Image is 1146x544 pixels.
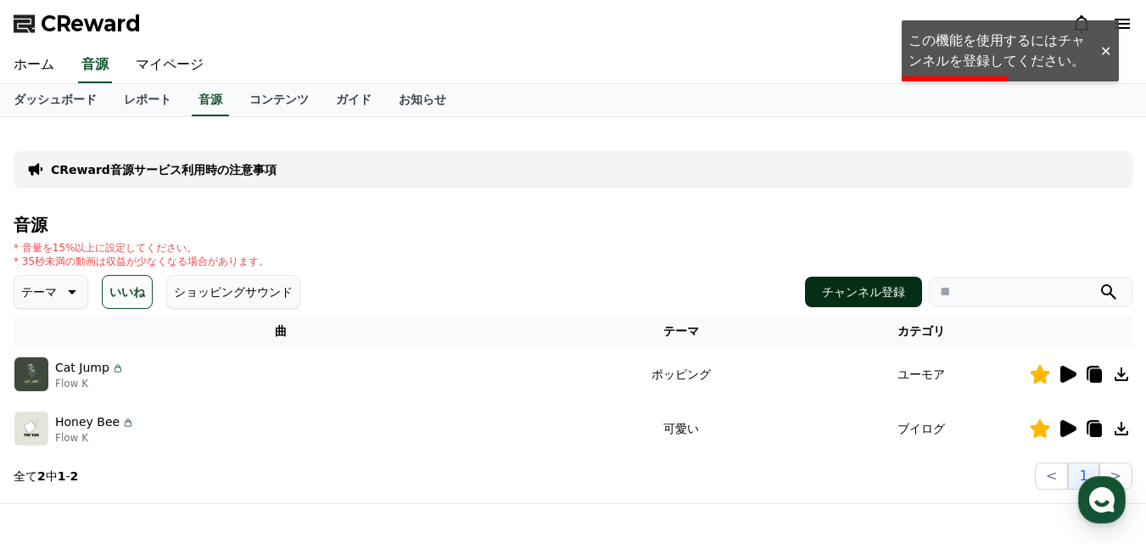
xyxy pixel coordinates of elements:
span: Messages [141,429,191,443]
img: music [14,357,48,391]
button: ショッピングサウンド [166,275,300,309]
a: 音源 [78,48,112,83]
button: いいね [102,275,153,309]
span: Settings [251,429,293,442]
p: 全て 中 - [14,468,78,485]
button: チャンネル登録 [805,277,922,307]
a: Messages [112,403,219,446]
td: ブイログ [814,401,1029,456]
span: Home [43,429,73,442]
p: Flow K [55,431,135,445]
button: 1 [1068,463,1098,490]
a: CReward [14,10,141,37]
th: テーマ [547,316,813,347]
td: ポッピング [547,347,813,401]
th: カテゴリ [814,316,1029,347]
button: < [1035,463,1068,490]
img: music [14,412,48,446]
th: 曲 [14,316,547,347]
a: お知らせ [385,84,460,116]
p: テーマ [21,280,57,304]
a: Settings [219,403,326,446]
button: > [1099,463,1132,490]
a: レポート [110,84,185,116]
button: テーマ [14,275,88,309]
strong: 2 [70,469,79,483]
a: Home [5,403,112,446]
strong: 2 [37,469,46,483]
p: Honey Bee [55,413,120,431]
h4: 音源 [14,216,1132,234]
strong: 1 [58,469,66,483]
p: * 音量を15%以上に設定してください。 [14,241,269,255]
a: CReward音源サービス利用時の注意事項 [51,161,277,178]
p: * 35秒未満の動画は収益が少なくなる場合があります。 [14,255,269,268]
td: ユーモア [814,347,1029,401]
a: ガイド [322,84,385,116]
p: Cat Jump [55,359,109,377]
td: 可愛い [547,401,813,456]
a: マイページ [122,48,217,83]
p: Flow K [55,377,125,390]
a: コンテンツ [236,84,322,116]
a: 音源 [192,84,229,116]
span: CReward [41,10,141,37]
